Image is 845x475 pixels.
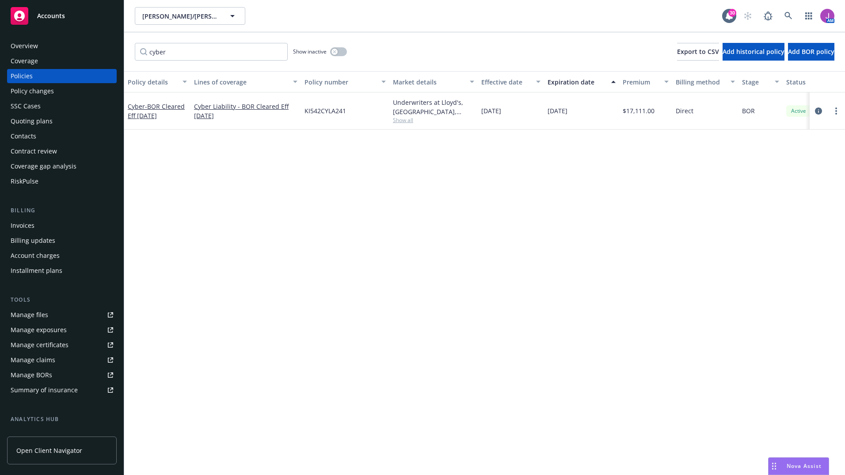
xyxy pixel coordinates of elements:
[780,7,797,25] a: Search
[11,114,53,128] div: Quoting plans
[11,144,57,158] div: Contract review
[677,43,719,61] button: Export to CSV
[7,144,117,158] a: Contract review
[548,106,567,115] span: [DATE]
[128,102,185,120] a: Cyber
[788,43,834,61] button: Add BOR policy
[11,174,38,188] div: RiskPulse
[813,106,824,116] a: circleInformation
[11,368,52,382] div: Manage BORs
[831,106,841,116] a: more
[7,427,117,441] a: Loss summary generator
[11,234,55,248] div: Billing updates
[548,77,606,87] div: Expiration date
[481,106,501,115] span: [DATE]
[11,383,78,397] div: Summary of insurance
[305,77,376,87] div: Policy number
[11,308,48,322] div: Manage files
[11,323,67,337] div: Manage exposures
[11,353,55,367] div: Manage claims
[7,69,117,83] a: Policies
[677,47,719,56] span: Export to CSV
[623,106,655,115] span: $17,111.00
[7,206,117,215] div: Billing
[194,77,288,87] div: Lines of coverage
[11,264,62,278] div: Installment plans
[393,98,474,116] div: Underwriters at Lloyd's, [GEOGRAPHIC_DATA], [PERSON_NAME] of [GEOGRAPHIC_DATA], Evolve
[135,7,245,25] button: [PERSON_NAME]/[PERSON_NAME] Construction, Inc.
[393,77,464,87] div: Market details
[7,323,117,337] a: Manage exposures
[7,4,117,28] a: Accounts
[124,71,190,92] button: Policy details
[7,234,117,248] a: Billing updates
[11,159,76,173] div: Coverage gap analysis
[293,48,327,55] span: Show inactive
[676,106,693,115] span: Direct
[190,71,301,92] button: Lines of coverage
[619,71,672,92] button: Premium
[723,43,784,61] button: Add historical policy
[7,54,117,68] a: Coverage
[769,458,780,475] div: Drag to move
[738,71,783,92] button: Stage
[742,106,755,115] span: BOR
[7,249,117,263] a: Account charges
[787,462,822,470] span: Nova Assist
[194,102,297,120] a: Cyber Liability - BOR Cleared Eff [DATE]
[7,39,117,53] a: Overview
[128,102,185,120] span: - BOR Cleared Eff [DATE]
[7,174,117,188] a: RiskPulse
[7,295,117,304] div: Tools
[672,71,738,92] button: Billing method
[11,427,84,441] div: Loss summary generator
[7,159,117,173] a: Coverage gap analysis
[16,446,82,455] span: Open Client Navigator
[788,47,834,56] span: Add BOR policy
[389,71,478,92] button: Market details
[7,338,117,352] a: Manage certificates
[739,7,757,25] a: Start snowing
[11,249,60,263] div: Account charges
[11,84,54,98] div: Policy changes
[759,7,777,25] a: Report a Bug
[11,39,38,53] div: Overview
[7,368,117,382] a: Manage BORs
[7,383,117,397] a: Summary of insurance
[820,9,834,23] img: photo
[7,114,117,128] a: Quoting plans
[800,7,818,25] a: Switch app
[728,9,736,17] div: 30
[37,12,65,19] span: Accounts
[7,99,117,113] a: SSC Cases
[7,415,117,424] div: Analytics hub
[7,218,117,233] a: Invoices
[7,264,117,278] a: Installment plans
[742,77,769,87] div: Stage
[11,69,33,83] div: Policies
[481,77,531,87] div: Effective date
[11,218,34,233] div: Invoices
[768,457,829,475] button: Nova Assist
[11,99,41,113] div: SSC Cases
[301,71,389,92] button: Policy number
[786,77,840,87] div: Status
[393,116,474,124] span: Show all
[7,353,117,367] a: Manage claims
[11,338,69,352] div: Manage certificates
[7,308,117,322] a: Manage files
[676,77,725,87] div: Billing method
[623,77,659,87] div: Premium
[478,71,544,92] button: Effective date
[305,106,346,115] span: KI542CYLA241
[142,11,219,21] span: [PERSON_NAME]/[PERSON_NAME] Construction, Inc.
[11,54,38,68] div: Coverage
[7,129,117,143] a: Contacts
[790,107,807,115] span: Active
[135,43,288,61] input: Filter by keyword...
[11,129,36,143] div: Contacts
[544,71,619,92] button: Expiration date
[723,47,784,56] span: Add historical policy
[7,84,117,98] a: Policy changes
